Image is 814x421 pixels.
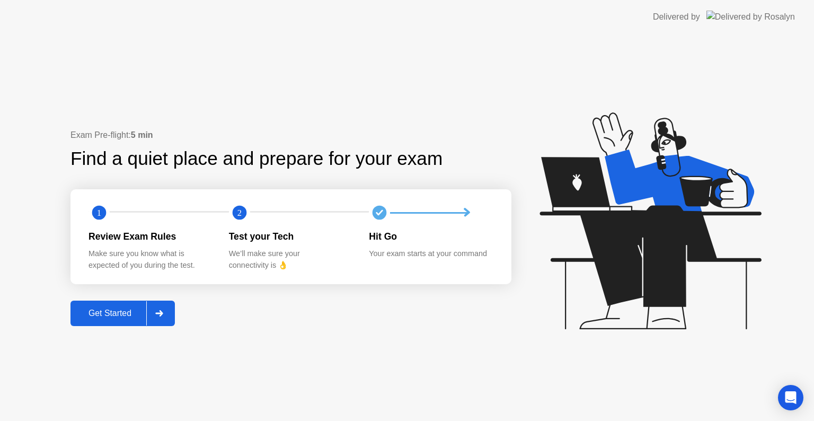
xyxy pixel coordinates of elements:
[229,230,352,243] div: Test your Tech
[70,145,444,173] div: Find a quiet place and prepare for your exam
[706,11,795,23] img: Delivered by Rosalyn
[70,129,511,142] div: Exam Pre-flight:
[653,11,700,23] div: Delivered by
[70,301,175,326] button: Get Started
[369,248,492,260] div: Your exam starts at your command
[89,230,212,243] div: Review Exam Rules
[237,208,242,218] text: 2
[369,230,492,243] div: Hit Go
[89,248,212,271] div: Make sure you know what is expected of you during the test.
[229,248,352,271] div: We’ll make sure your connectivity is 👌
[778,385,803,410] div: Open Intercom Messenger
[131,130,153,139] b: 5 min
[74,309,146,318] div: Get Started
[97,208,101,218] text: 1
